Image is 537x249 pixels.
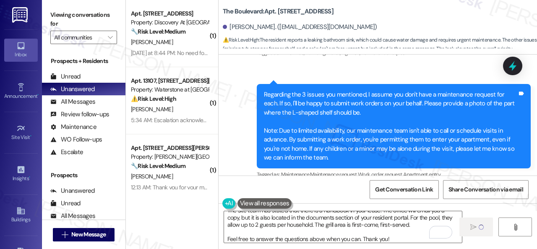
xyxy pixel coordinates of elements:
[4,163,38,185] a: Insights •
[62,231,68,238] i: 
[257,168,531,181] div: Tagged as:
[223,37,259,43] strong: ⚠️ Risk Level: High
[131,76,209,85] div: Apt. 13107, [STREET_ADDRESS][PERSON_NAME]
[30,133,31,139] span: •
[310,171,358,178] span: Maintenance request ,
[131,152,209,161] div: Property: [PERSON_NAME][GEOGRAPHIC_DATA]
[131,173,173,180] span: [PERSON_NAME]
[224,211,462,243] textarea: To enrich screen reader interactions, please activate Accessibility in Grammarly extension settings
[50,8,117,31] label: Viewing conversations for
[223,7,334,16] b: The Boulevard: Apt. [STREET_ADDRESS]
[50,110,109,119] div: Review follow-ups
[304,49,340,56] span: Plumbing/water ,
[131,144,209,152] div: Apt. [STREET_ADDRESS][PERSON_NAME]
[50,212,95,220] div: All Messages
[4,121,38,144] a: Site Visit •
[131,49,394,57] div: [DATE] at 8:44 PM: No need for it no more I went ahead and moved it to my moms place I want no pr...
[131,38,173,46] span: [PERSON_NAME]
[4,39,38,61] a: Inbox
[360,49,407,56] span: Maintenance request
[50,135,102,144] div: WO Follow-ups
[341,49,360,56] span: High risk ,
[42,171,125,180] div: Prospects
[131,162,185,170] strong: 🔧 Risk Level: Medium
[223,36,537,54] span: : The resident reports a leaking bathroom sink, which could cause water damage and requires urgen...
[50,199,81,208] div: Unread
[29,174,30,180] span: •
[50,97,95,106] div: All Messages
[512,224,519,231] i: 
[50,123,96,131] div: Maintenance
[131,105,173,113] span: [PERSON_NAME]
[50,72,81,81] div: Unread
[42,57,125,66] div: Prospects + Residents
[53,228,115,241] button: New Message
[358,171,403,178] span: Work order request ,
[448,185,523,194] span: Share Conversation via email
[54,31,104,44] input: All communities
[403,171,441,178] span: Apartment entry
[370,180,438,199] button: Get Conversation Link
[281,49,305,56] span: Amenities ,
[131,9,209,18] div: Apt. [STREET_ADDRESS]
[375,185,433,194] span: Get Conversation Link
[108,34,112,41] i: 
[470,224,477,231] i: 
[71,230,106,239] span: New Message
[281,171,310,178] span: Maintenance ,
[50,186,95,195] div: Unanswered
[50,85,95,94] div: Unanswered
[223,23,377,31] div: [PERSON_NAME]. ([EMAIL_ADDRESS][DOMAIN_NAME])
[264,90,517,162] div: Regarding the 3 issues you mentioned, I assume you don't have a maintenance request for each. If ...
[131,18,209,27] div: Property: Discovery At [GEOGRAPHIC_DATA]
[131,95,176,102] strong: ⚠️ Risk Level: High
[131,85,209,94] div: Property: Waterstone at [GEOGRAPHIC_DATA]
[443,180,529,199] button: Share Conversation via email
[4,204,38,226] a: Buildings
[50,148,83,157] div: Escalate
[12,7,29,23] img: ResiDesk Logo
[37,92,39,98] span: •
[131,28,185,35] strong: 🔧 Risk Level: Medium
